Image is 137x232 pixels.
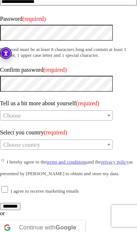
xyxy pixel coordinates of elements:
a: terms and conditions [46,159,87,165]
span: (required) [76,100,99,106]
span: Choose country [3,142,40,148]
input: I hereby agree to theterms and conditionsand theprivacy policyas presented by [PERSON_NAME] to ob... [1,157,4,164]
a: privacy policy [101,159,129,165]
small: I agree to receive marketing emails [11,188,79,194]
span: (required) [44,129,67,135]
span: Choose [3,113,21,119]
input: I agree to receive marketing emails [1,186,8,193]
b: Google [56,224,76,231]
span: (required) [43,67,67,73]
span: (required) [22,16,46,22]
